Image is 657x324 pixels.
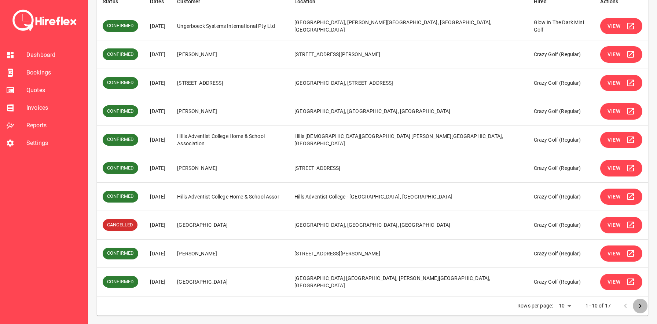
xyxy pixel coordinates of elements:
[26,121,82,130] span: Reports
[528,12,595,40] td: Glow In The Dark Mini Golf
[103,108,138,115] span: CONFIRMED
[144,97,171,126] td: [DATE]
[517,302,553,309] p: Rows per page:
[556,301,573,311] div: 10
[608,249,620,258] span: View
[586,302,611,309] p: 1–10 of 17
[171,40,289,69] td: [PERSON_NAME]
[528,125,595,154] td: Crazy Golf (Regular)
[600,245,642,262] button: View
[26,51,82,59] span: Dashboard
[144,239,171,268] td: [DATE]
[103,250,138,257] span: CONFIRMED
[144,268,171,296] td: [DATE]
[144,154,171,183] td: [DATE]
[144,182,171,211] td: [DATE]
[600,217,642,233] button: View
[103,136,138,143] span: CONFIRMED
[171,239,289,268] td: [PERSON_NAME]
[144,12,171,40] td: [DATE]
[26,103,82,112] span: Invoices
[289,69,528,97] td: [GEOGRAPHIC_DATA], [STREET_ADDRESS]
[600,46,642,63] button: View
[528,40,595,69] td: Crazy Golf (Regular)
[289,40,528,69] td: [STREET_ADDRESS][PERSON_NAME]
[171,12,289,40] td: Ungerboeck Systems International Pty Ltd
[26,86,82,95] span: Quotes
[633,299,647,313] button: Go to next page
[528,211,595,240] td: Crazy Golf (Regular)
[600,18,642,34] button: View
[600,189,642,205] button: View
[103,51,138,58] span: CONFIRMED
[144,69,171,97] td: [DATE]
[608,107,620,116] span: View
[144,211,171,240] td: [DATE]
[144,125,171,154] td: [DATE]
[528,97,595,126] td: Crazy Golf (Regular)
[528,154,595,183] td: Crazy Golf (Regular)
[289,97,528,126] td: [GEOGRAPHIC_DATA], [GEOGRAPHIC_DATA], [GEOGRAPHIC_DATA]
[289,211,528,240] td: [GEOGRAPHIC_DATA], [GEOGRAPHIC_DATA], [GEOGRAPHIC_DATA]
[608,277,620,287] span: View
[289,268,528,296] td: [GEOGRAPHIC_DATA] [GEOGRAPHIC_DATA], [PERSON_NAME][GEOGRAPHIC_DATA], [GEOGRAPHIC_DATA]
[608,135,620,145] span: View
[608,192,620,201] span: View
[289,239,528,268] td: [STREET_ADDRESS][PERSON_NAME]
[528,182,595,211] td: Crazy Golf (Regular)
[171,154,289,183] td: [PERSON_NAME]
[600,160,642,176] button: View
[144,40,171,69] td: [DATE]
[171,211,289,240] td: [GEOGRAPHIC_DATA]
[103,22,138,29] span: CONFIRMED
[608,22,620,31] span: View
[171,268,289,296] td: [GEOGRAPHIC_DATA]
[600,103,642,120] button: View
[608,50,620,59] span: View
[103,165,138,172] span: CONFIRMED
[103,222,137,229] span: CANCELLED
[600,132,642,148] button: View
[528,239,595,268] td: Crazy Golf (Regular)
[528,268,595,296] td: Crazy Golf (Regular)
[289,182,528,211] td: Hills Adventist College - [GEOGRAPHIC_DATA], [GEOGRAPHIC_DATA]
[608,221,620,230] span: View
[103,79,138,86] span: CONFIRMED
[600,75,642,91] button: View
[171,182,289,211] td: Hills Adventist College Home & School Assor
[171,125,289,154] td: Hills Adventist College Home & School Association
[26,139,82,148] span: Settings
[26,68,82,77] span: Bookings
[103,279,138,285] span: CONFIRMED
[289,154,528,183] td: [STREET_ADDRESS]
[289,12,528,40] td: [GEOGRAPHIC_DATA], [PERSON_NAME][GEOGRAPHIC_DATA], [GEOGRAPHIC_DATA], [GEOGRAPHIC_DATA]
[608,79,620,88] span: View
[608,164,620,173] span: View
[600,274,642,290] button: View
[103,193,138,200] span: CONFIRMED
[171,97,289,126] td: [PERSON_NAME]
[289,125,528,154] td: Hills [DEMOGRAPHIC_DATA][GEOGRAPHIC_DATA] [PERSON_NAME][GEOGRAPHIC_DATA], [GEOGRAPHIC_DATA]
[528,69,595,97] td: Crazy Golf (Regular)
[171,69,289,97] td: [STREET_ADDRESS]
